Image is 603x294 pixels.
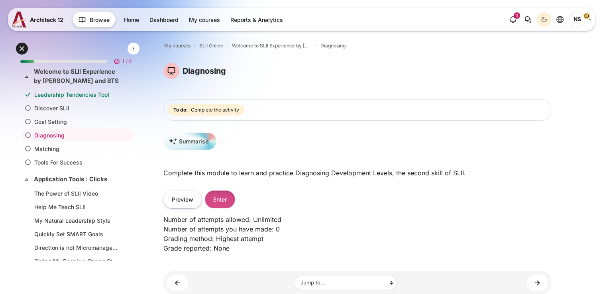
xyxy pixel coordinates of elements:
[90,16,110,24] span: Browse
[569,12,585,27] span: Nutchanart Suparakkiat
[537,12,551,27] button: Light Mode Dark Mode
[205,190,235,208] button: Enter
[12,12,27,27] img: A12
[184,13,225,26] a: My courses
[34,203,118,211] a: Help Me Teach SLII
[34,67,120,85] a: Welcome to SLII Experience by [PERSON_NAME] and BTS
[569,12,591,27] a: User menu
[183,66,226,76] h4: Diagnosing
[20,60,34,63] div: 16%
[34,230,118,238] a: Quickly Set SMART Goals
[163,168,551,178] p: Complete this module to learn and practice Diagnosing Development Levels, the second skill of SLII.
[173,106,188,114] strong: To do:
[23,73,31,80] span: Collapse
[521,12,535,27] button: There are 0 unread conversations
[30,16,63,24] span: Architeck 12
[163,41,551,51] nav: Navigation bar
[73,12,116,27] button: Browse
[506,12,520,27] div: Show notification window with 3 new notifications
[34,243,118,252] a: Direction is not Micromanagement?
[122,58,124,65] span: 1
[34,104,118,112] a: Discover SLII
[191,106,239,114] span: Complete the activity
[126,58,132,65] span: / 6
[34,131,118,139] a: Diagnosing
[163,63,551,294] section: Content
[163,215,551,253] p: Number of attempts allowed: Unlimited Number of attempts you have made: 0 Grading method: Highest...
[538,14,550,25] div: Dark Mode
[167,274,188,291] a: ◄ Goal Setting
[34,175,120,184] a: Application Tools : Clicks
[34,189,118,198] a: The Power of SLII Video
[34,90,118,99] a: Leadership Tendencies Tool
[514,12,520,19] div: 3
[168,103,246,117] div: Completion requirements for Diagnosing
[163,133,216,150] button: Summarise
[34,158,118,167] a: Tools For Success
[12,12,67,27] a: A12 A12 Architeck 12
[199,42,223,49] a: SLII Online
[34,118,118,126] a: Goal Setting
[226,13,288,26] a: Reports & Analytics
[553,12,567,27] button: Languages
[526,274,548,291] a: Matching ►
[34,216,118,225] a: My Natural Leadership Style
[320,42,346,49] a: Diagnosing
[119,13,144,26] a: Home
[163,190,202,208] button: Preview
[232,42,312,49] a: Welcome to SLII Experience by [PERSON_NAME] and BTS
[34,257,118,265] a: Giving My People a Strong Start
[34,145,118,153] a: Matching
[164,42,191,49] a: My courses
[23,175,31,183] span: Collapse
[145,13,183,26] a: Dashboard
